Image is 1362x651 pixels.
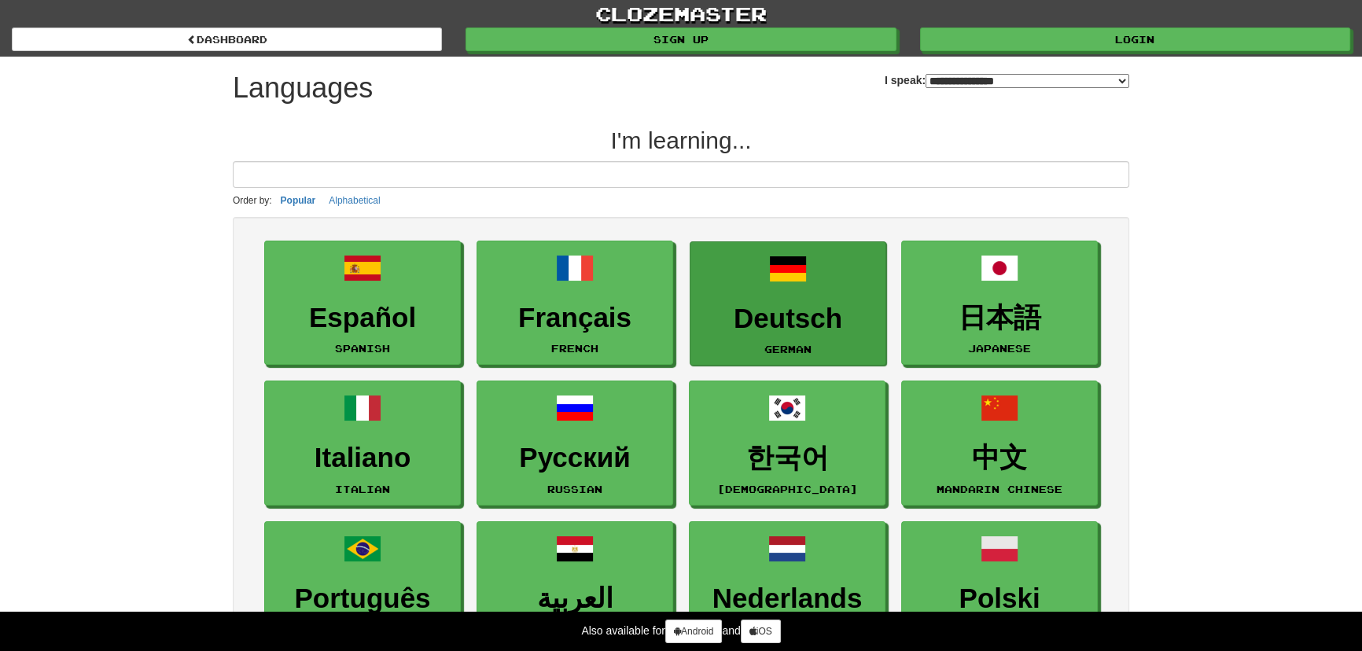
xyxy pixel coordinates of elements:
h3: Português [273,583,452,614]
a: EspañolSpanish [264,241,461,366]
a: Login [920,28,1350,51]
small: Russian [547,484,602,495]
h3: Español [273,303,452,333]
h3: العربية [485,583,664,614]
h3: Nederlands [698,583,877,614]
h3: 한국어 [698,443,877,473]
h3: Deutsch [698,303,878,334]
a: NederlandsDutch [689,521,885,646]
select: I speak: [926,74,1129,88]
a: Sign up [466,28,896,51]
a: العربيةArabic [477,521,673,646]
a: DeutschGerman [690,241,886,366]
h3: Polski [910,583,1089,614]
h2: I'm learning... [233,127,1129,153]
a: 日本語Japanese [901,241,1098,366]
small: Japanese [968,343,1031,354]
a: PortuguêsPortuguese [264,521,461,646]
a: dashboard [12,28,442,51]
h1: Languages [233,72,373,104]
a: 中文Mandarin Chinese [901,381,1098,506]
small: [DEMOGRAPHIC_DATA] [717,484,858,495]
a: 한국어[DEMOGRAPHIC_DATA] [689,381,885,506]
small: Order by: [233,195,272,206]
small: Spanish [335,343,390,354]
a: РусскийRussian [477,381,673,506]
a: Android [665,620,722,643]
button: Alphabetical [324,192,385,209]
h3: Italiano [273,443,452,473]
button: Popular [276,192,321,209]
a: ItalianoItalian [264,381,461,506]
small: French [551,343,598,354]
small: Mandarin Chinese [937,484,1062,495]
a: FrançaisFrench [477,241,673,366]
a: iOS [741,620,781,643]
h3: 中文 [910,443,1089,473]
small: German [764,344,812,355]
h3: Русский [485,443,664,473]
h3: 日本語 [910,303,1089,333]
small: Italian [335,484,390,495]
h3: Français [485,303,664,333]
label: I speak: [885,72,1129,88]
a: PolskiPolish [901,521,1098,646]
